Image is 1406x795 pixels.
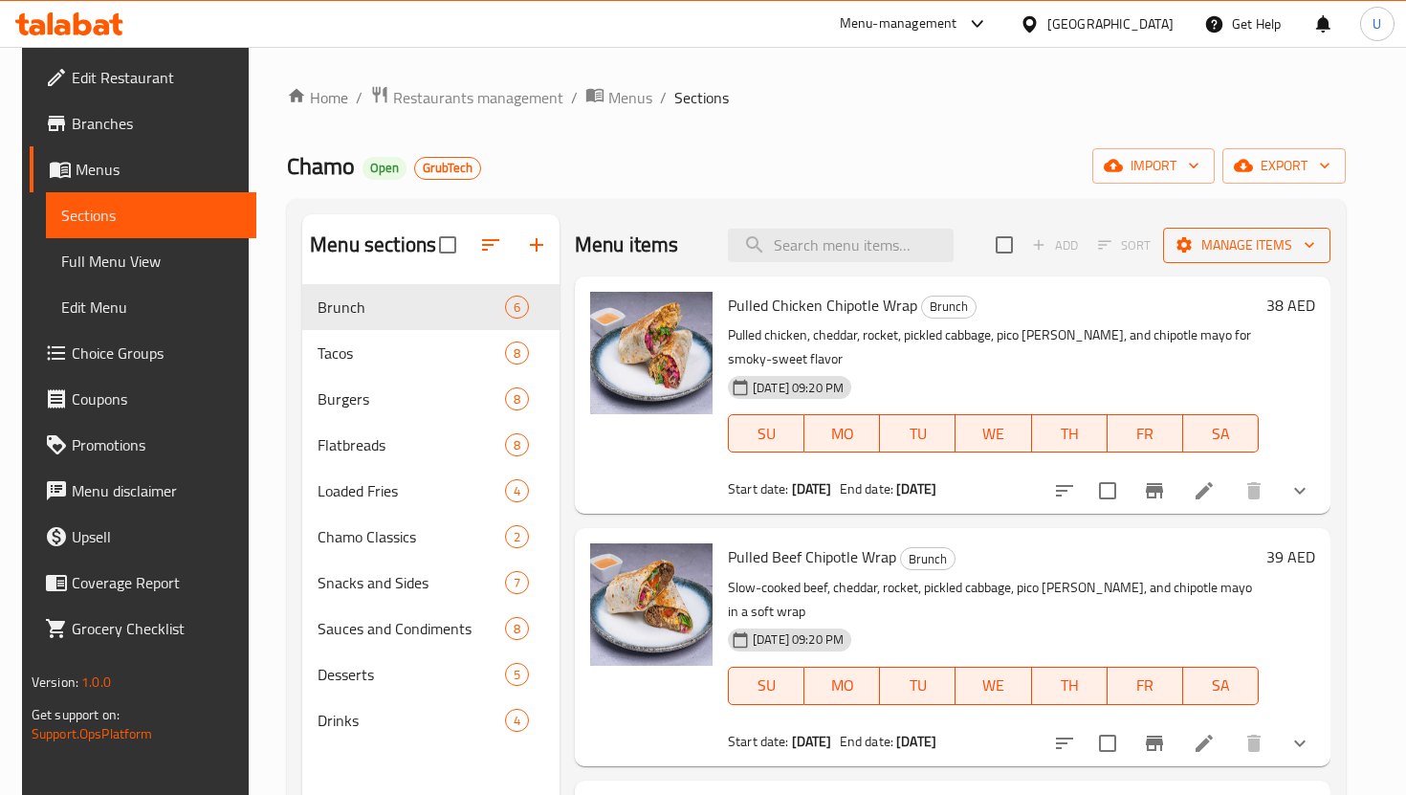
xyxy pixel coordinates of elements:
[1231,468,1277,514] button: delete
[1131,720,1177,766] button: Branch-specific-item
[1222,148,1346,184] button: export
[963,672,1023,699] span: WE
[840,729,893,754] span: End date:
[1238,154,1330,178] span: export
[1040,672,1100,699] span: TH
[505,479,529,502] div: items
[302,276,560,751] nav: Menu sections
[1040,420,1100,448] span: TH
[921,296,977,319] div: Brunch
[505,571,529,594] div: items
[506,528,528,546] span: 2
[362,157,406,180] div: Open
[1108,414,1183,453] button: FR
[72,433,241,456] span: Promotions
[1115,672,1175,699] span: FR
[72,387,241,410] span: Coupons
[30,422,256,468] a: Promotions
[812,672,872,699] span: MO
[1277,468,1323,514] button: show more
[287,85,1346,110] nav: breadcrumb
[888,672,948,699] span: TU
[302,330,560,376] div: Tacos8
[1191,672,1251,699] span: SA
[506,344,528,363] span: 8
[888,420,948,448] span: TU
[1131,468,1177,514] button: Branch-specific-item
[963,420,1023,448] span: WE
[30,55,256,100] a: Edit Restaurant
[1183,667,1259,705] button: SA
[608,86,652,109] span: Menus
[428,225,468,265] span: Select all sections
[318,342,505,364] span: Tacos
[1288,732,1311,755] svg: Show Choices
[1266,543,1315,570] h6: 39 AED
[896,729,936,754] b: [DATE]
[30,560,256,606] a: Coverage Report
[1191,420,1251,448] span: SA
[302,560,560,606] div: Snacks and Sides7
[30,100,256,146] a: Branches
[506,574,528,592] span: 7
[900,547,956,570] div: Brunch
[812,420,872,448] span: MO
[318,387,505,410] span: Burgers
[984,225,1024,265] span: Select section
[362,160,406,176] span: Open
[302,284,560,330] div: Brunch6
[32,721,153,746] a: Support.OpsPlatform
[30,330,256,376] a: Choice Groups
[840,476,893,501] span: End date:
[1178,233,1315,257] span: Manage items
[956,667,1031,705] button: WE
[728,667,804,705] button: SU
[61,204,241,227] span: Sections
[30,468,256,514] a: Menu disclaimer
[792,729,832,754] b: [DATE]
[1042,720,1087,766] button: sort-choices
[792,476,832,501] b: [DATE]
[674,86,729,109] span: Sections
[318,479,505,502] span: Loaded Fries
[30,146,256,192] a: Menus
[72,525,241,548] span: Upsell
[736,420,797,448] span: SU
[1108,154,1199,178] span: import
[1108,667,1183,705] button: FR
[72,112,241,135] span: Branches
[922,296,976,318] span: Brunch
[318,433,505,456] span: Flatbreads
[1042,468,1087,514] button: sort-choices
[32,702,120,727] span: Get support on:
[505,342,529,364] div: items
[505,525,529,548] div: items
[318,571,505,594] div: Snacks and Sides
[72,342,241,364] span: Choice Groups
[1047,13,1174,34] div: [GEOGRAPHIC_DATA]
[318,663,505,686] span: Desserts
[1193,479,1216,502] a: Edit menu item
[728,729,789,754] span: Start date:
[571,86,578,109] li: /
[505,617,529,640] div: items
[61,250,241,273] span: Full Menu View
[956,414,1031,453] button: WE
[302,468,560,514] div: Loaded Fries4
[318,296,505,319] div: Brunch
[506,482,528,500] span: 4
[302,514,560,560] div: Chamo Classics2
[1115,420,1175,448] span: FR
[506,666,528,684] span: 5
[575,231,679,259] h2: Menu items
[506,436,528,454] span: 8
[72,479,241,502] span: Menu disclaimer
[30,606,256,651] a: Grocery Checklist
[72,617,241,640] span: Grocery Checklist
[728,291,917,320] span: Pulled Chicken Chipotle Wrap
[736,672,797,699] span: SU
[1231,720,1277,766] button: delete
